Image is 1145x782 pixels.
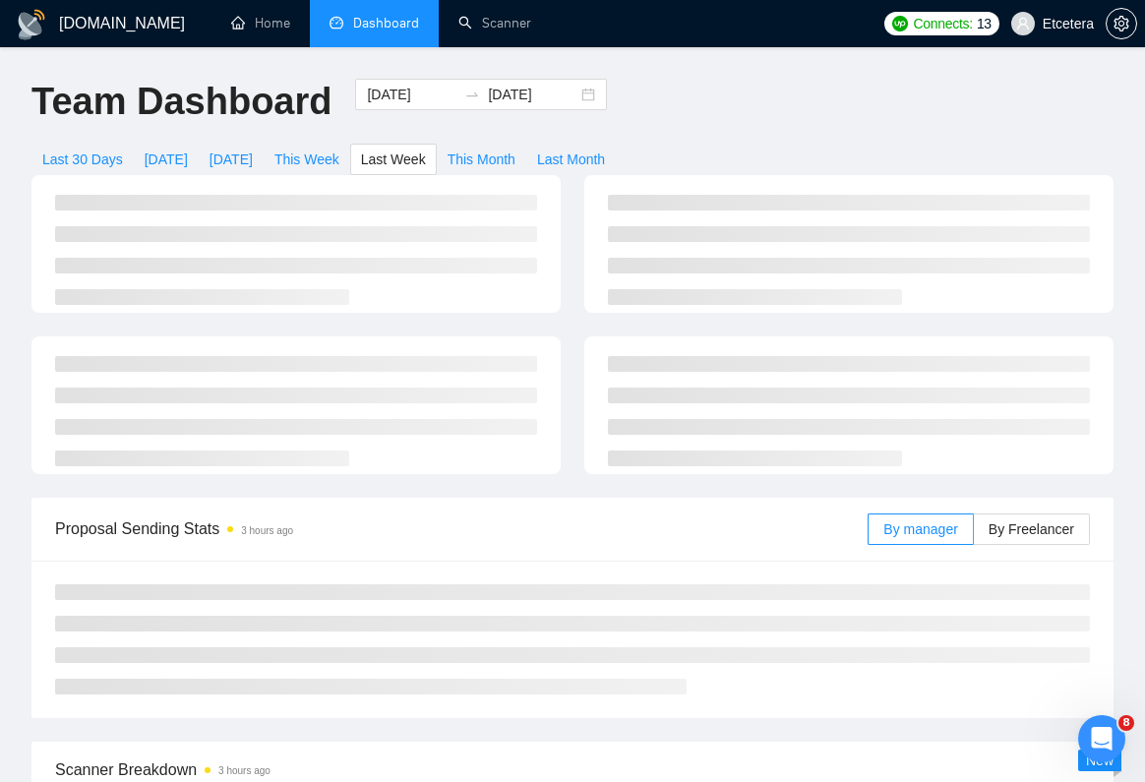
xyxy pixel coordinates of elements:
[448,149,515,170] span: This Month
[55,516,868,541] span: Proposal Sending Stats
[537,149,605,170] span: Last Month
[274,149,339,170] span: This Week
[458,15,531,31] a: searchScanner
[526,144,616,175] button: Last Month
[353,15,419,31] span: Dashboard
[134,144,199,175] button: [DATE]
[464,87,480,102] span: to
[488,84,577,105] input: End date
[42,149,123,170] span: Last 30 Days
[1107,16,1136,31] span: setting
[883,521,957,537] span: By manager
[1016,17,1030,30] span: user
[210,149,253,170] span: [DATE]
[145,149,188,170] span: [DATE]
[1106,8,1137,39] button: setting
[241,525,293,536] time: 3 hours ago
[361,149,426,170] span: Last Week
[464,87,480,102] span: swap-right
[330,16,343,30] span: dashboard
[218,765,271,776] time: 3 hours ago
[914,13,973,34] span: Connects:
[31,144,134,175] button: Last 30 Days
[31,79,331,125] h1: Team Dashboard
[1118,715,1134,731] span: 8
[1106,16,1137,31] a: setting
[231,15,290,31] a: homeHome
[16,9,47,40] img: logo
[55,757,1090,782] span: Scanner Breakdown
[989,521,1074,537] span: By Freelancer
[367,84,456,105] input: Start date
[437,144,526,175] button: This Month
[264,144,350,175] button: This Week
[1086,752,1114,768] span: New
[977,13,992,34] span: 13
[1078,715,1125,762] iframe: Intercom live chat
[892,16,908,31] img: upwork-logo.png
[350,144,437,175] button: Last Week
[199,144,264,175] button: [DATE]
